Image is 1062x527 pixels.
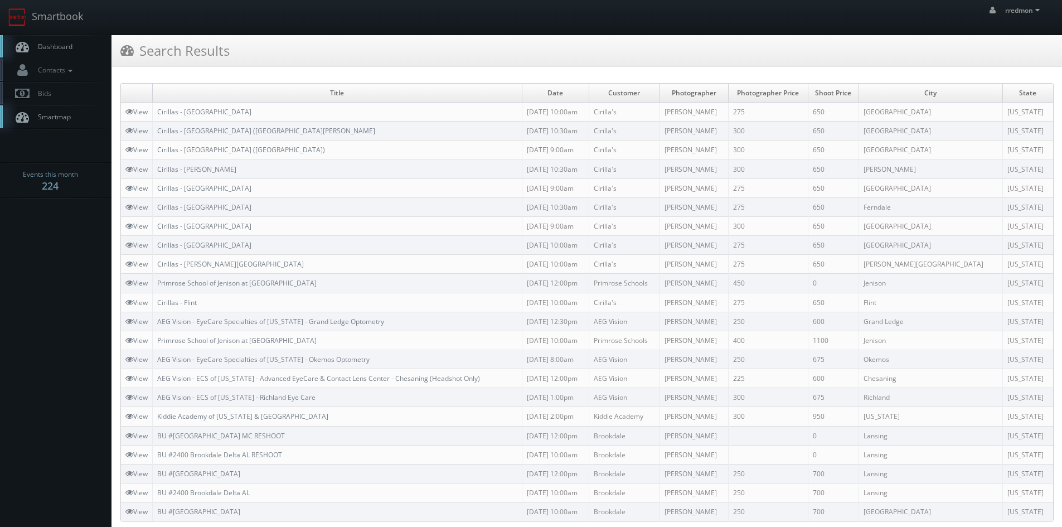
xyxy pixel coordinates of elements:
[659,141,728,159] td: [PERSON_NAME]
[659,426,728,445] td: [PERSON_NAME]
[808,502,859,521] td: 700
[729,255,808,274] td: 275
[125,259,148,269] a: View
[808,388,859,407] td: 675
[522,122,589,141] td: [DATE] 10:30am
[659,159,728,178] td: [PERSON_NAME]
[729,293,808,312] td: 275
[729,407,808,426] td: 300
[157,355,370,364] a: AEG Vision - EyeCare Specialties of [US_STATE] - Okemos Optometry
[808,483,859,502] td: 700
[157,240,251,250] a: Cirillas - [GEOGRAPHIC_DATA]
[589,331,659,350] td: Primrose Schools
[1002,293,1053,312] td: [US_STATE]
[729,274,808,293] td: 450
[522,483,589,502] td: [DATE] 10:00am
[659,236,728,255] td: [PERSON_NAME]
[157,412,328,421] a: Kiddie Academy of [US_STATE] & [GEOGRAPHIC_DATA]
[589,216,659,235] td: Cirilla's
[659,216,728,235] td: [PERSON_NAME]
[589,464,659,483] td: Brookdale
[729,236,808,255] td: 275
[157,126,375,136] a: Cirillas - [GEOGRAPHIC_DATA] ([GEOGRAPHIC_DATA][PERSON_NAME]
[125,107,148,117] a: View
[1005,6,1043,15] span: rredmon
[1002,141,1053,159] td: [US_STATE]
[1002,445,1053,464] td: [US_STATE]
[729,197,808,216] td: 275
[808,464,859,483] td: 700
[859,84,1002,103] td: City
[32,89,51,98] span: Bids
[729,312,808,331] td: 250
[125,183,148,193] a: View
[808,407,859,426] td: 950
[522,502,589,521] td: [DATE] 10:00am
[859,178,1002,197] td: [GEOGRAPHIC_DATA]
[157,336,317,345] a: Primrose School of Jenison at [GEOGRAPHIC_DATA]
[32,112,71,122] span: Smartmap
[659,312,728,331] td: [PERSON_NAME]
[1002,483,1053,502] td: [US_STATE]
[808,350,859,369] td: 675
[589,407,659,426] td: Kiddie Academy
[522,103,589,122] td: [DATE] 10:00am
[157,107,251,117] a: Cirillas - [GEOGRAPHIC_DATA]
[859,407,1002,426] td: [US_STATE]
[589,141,659,159] td: Cirilla's
[589,103,659,122] td: Cirilla's
[808,103,859,122] td: 650
[1002,312,1053,331] td: [US_STATE]
[729,331,808,350] td: 400
[589,159,659,178] td: Cirilla's
[659,84,728,103] td: Photographer
[659,274,728,293] td: [PERSON_NAME]
[808,141,859,159] td: 650
[859,331,1002,350] td: Jenison
[522,426,589,445] td: [DATE] 12:00pm
[589,426,659,445] td: Brookdale
[125,202,148,212] a: View
[125,488,148,497] a: View
[522,141,589,159] td: [DATE] 9:00am
[522,369,589,388] td: [DATE] 12:00pm
[859,445,1002,464] td: Lansing
[808,426,859,445] td: 0
[589,122,659,141] td: Cirilla's
[659,407,728,426] td: [PERSON_NAME]
[157,221,251,231] a: Cirillas - [GEOGRAPHIC_DATA]
[659,445,728,464] td: [PERSON_NAME]
[522,197,589,216] td: [DATE] 10:30am
[1002,122,1053,141] td: [US_STATE]
[659,197,728,216] td: [PERSON_NAME]
[659,178,728,197] td: [PERSON_NAME]
[859,103,1002,122] td: [GEOGRAPHIC_DATA]
[125,450,148,460] a: View
[859,159,1002,178] td: [PERSON_NAME]
[659,483,728,502] td: [PERSON_NAME]
[859,255,1002,274] td: [PERSON_NAME][GEOGRAPHIC_DATA]
[1002,197,1053,216] td: [US_STATE]
[522,255,589,274] td: [DATE] 10:00am
[859,141,1002,159] td: [GEOGRAPHIC_DATA]
[32,65,75,75] span: Contacts
[1002,216,1053,235] td: [US_STATE]
[125,221,148,231] a: View
[157,374,480,383] a: AEG Vision - ECS of [US_STATE] - Advanced EyeCare & Contact Lens Center - Chesaning (Headshot Only)
[32,42,72,51] span: Dashboard
[659,464,728,483] td: [PERSON_NAME]
[589,236,659,255] td: Cirilla's
[522,84,589,103] td: Date
[157,393,316,402] a: AEG Vision - ECS of [US_STATE] - Richland Eye Care
[808,274,859,293] td: 0
[1002,84,1053,103] td: State
[659,502,728,521] td: [PERSON_NAME]
[659,293,728,312] td: [PERSON_NAME]
[125,393,148,402] a: View
[859,216,1002,235] td: [GEOGRAPHIC_DATA]
[859,274,1002,293] td: Jenison
[1002,159,1053,178] td: [US_STATE]
[125,336,148,345] a: View
[589,388,659,407] td: AEG Vision
[522,312,589,331] td: [DATE] 12:30pm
